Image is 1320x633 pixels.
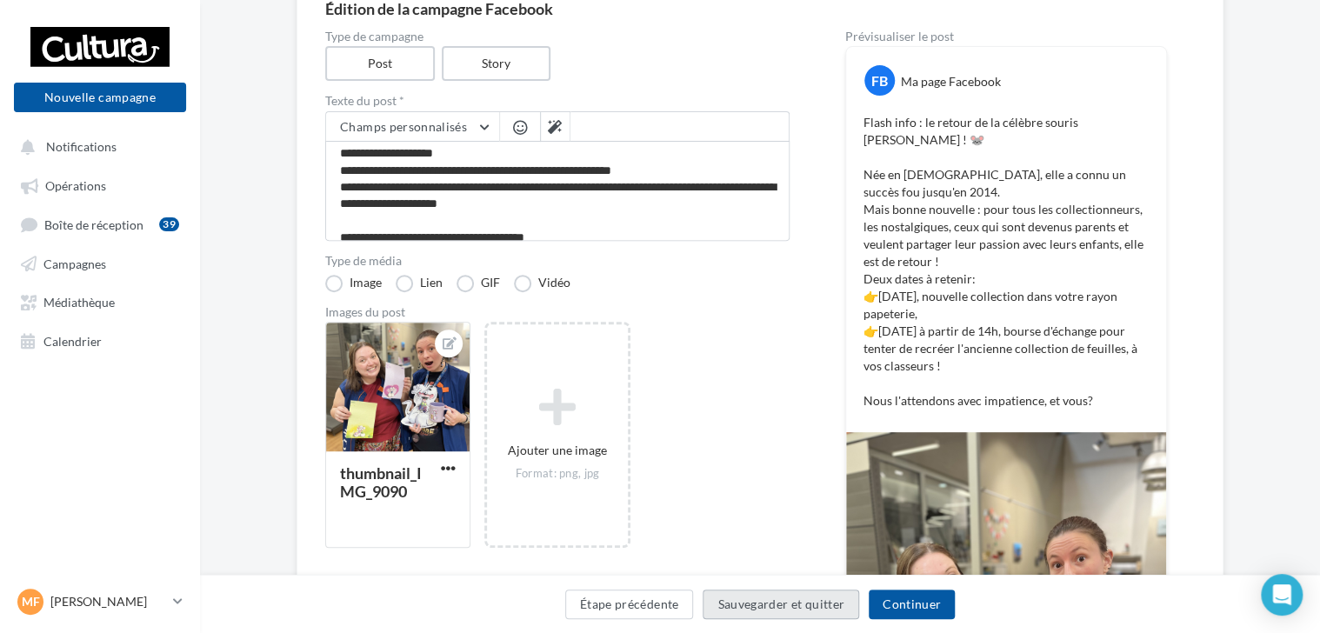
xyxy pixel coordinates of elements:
[565,590,694,619] button: Étape précédente
[45,178,106,193] span: Opérations
[50,593,166,610] p: [PERSON_NAME]
[325,275,382,292] label: Image
[326,112,499,142] button: Champs personnalisés
[325,30,790,43] label: Type de campagne
[325,255,790,267] label: Type de média
[457,275,500,292] label: GIF
[325,306,790,318] div: Images du post
[325,1,1195,17] div: Édition de la campagne Facebook
[325,95,790,107] label: Texte du post *
[10,324,190,356] a: Calendrier
[1261,574,1303,616] div: Open Intercom Messenger
[22,593,40,610] span: MF
[10,169,190,200] a: Opérations
[44,217,143,231] span: Boîte de réception
[869,590,955,619] button: Continuer
[43,333,102,348] span: Calendrier
[43,256,106,270] span: Campagnes
[14,585,186,618] a: MF [PERSON_NAME]
[159,217,179,231] div: 39
[325,46,435,81] label: Post
[10,130,183,162] button: Notifications
[864,65,895,96] div: FB
[396,275,443,292] label: Lien
[46,139,117,154] span: Notifications
[703,590,859,619] button: Sauvegarder et quitter
[340,119,467,134] span: Champs personnalisés
[442,46,551,81] label: Story
[10,285,190,316] a: Médiathèque
[340,463,422,501] div: thumbnail_IMG_9090
[10,208,190,240] a: Boîte de réception39
[845,30,1167,43] div: Prévisualiser le post
[43,295,115,310] span: Médiathèque
[10,247,190,278] a: Campagnes
[514,275,570,292] label: Vidéo
[863,114,1149,410] p: Flash info : le retour de la célèbre souris [PERSON_NAME] ! 🐭 Née en [DEMOGRAPHIC_DATA], elle a c...
[901,73,1001,90] div: Ma page Facebook
[14,83,186,112] button: Nouvelle campagne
